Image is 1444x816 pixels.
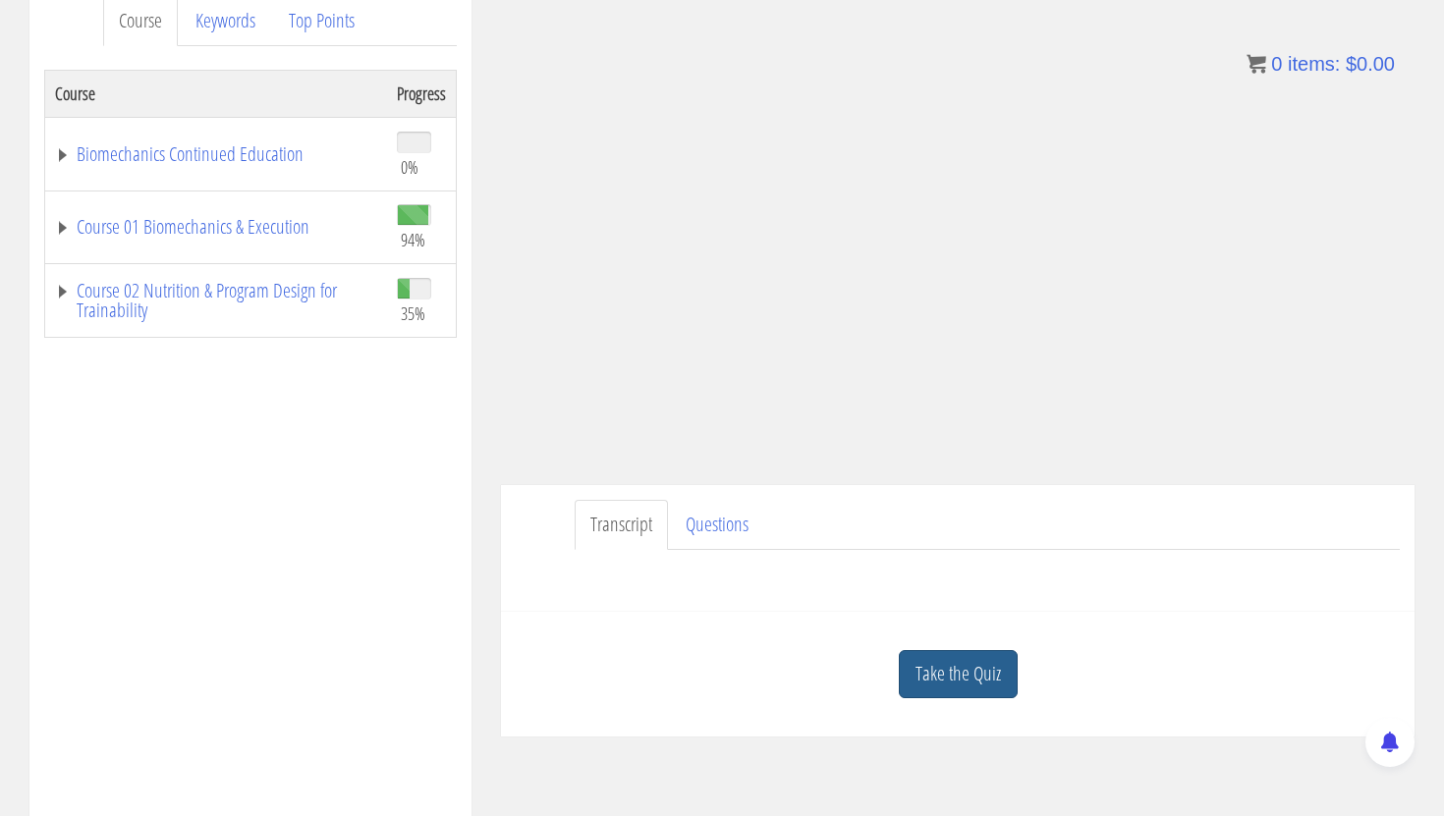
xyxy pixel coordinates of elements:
img: icon11.png [1247,54,1266,74]
a: Course 01 Biomechanics & Execution [55,217,377,237]
a: Questions [670,500,764,550]
span: 94% [401,229,425,250]
th: Progress [387,70,457,117]
span: $ [1346,53,1357,75]
a: 0 items: $0.00 [1247,53,1395,75]
span: items: [1288,53,1340,75]
span: 0% [401,156,418,178]
a: Course 02 Nutrition & Program Design for Trainability [55,281,377,320]
bdi: 0.00 [1346,53,1395,75]
a: Take the Quiz [899,650,1018,698]
a: Transcript [575,500,668,550]
th: Course [45,70,388,117]
span: 35% [401,302,425,324]
a: Biomechanics Continued Education [55,144,377,164]
span: 0 [1271,53,1282,75]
